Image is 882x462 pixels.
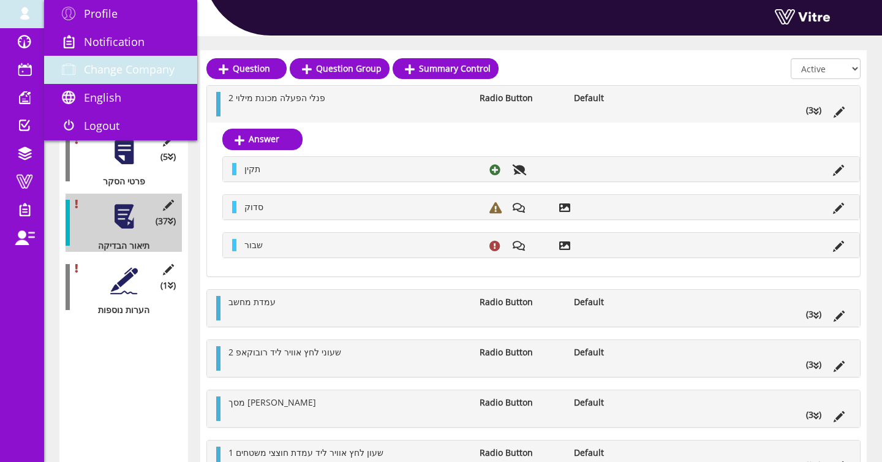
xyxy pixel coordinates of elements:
[473,296,568,308] li: Radio Button
[228,396,316,408] span: מסך [PERSON_NAME]
[473,396,568,409] li: Radio Button
[206,58,287,79] a: Question
[244,239,263,251] span: שבור
[800,308,827,320] li: (3 )
[66,304,173,316] div: הערות נוספות
[568,396,662,409] li: Default
[800,358,827,371] li: (3 )
[568,92,662,104] li: Default
[156,215,176,227] span: (37 )
[84,118,119,133] span: Logout
[244,201,263,213] span: סדוק
[44,56,197,84] a: Change Company
[84,90,121,105] span: English
[84,6,118,21] span: Profile
[393,58,499,79] a: Summary Control
[44,112,197,140] a: Logout
[44,84,197,112] a: English
[290,58,390,79] a: Question Group
[160,151,176,163] span: (5 )
[473,346,568,358] li: Radio Button
[568,296,662,308] li: Default
[473,92,568,104] li: Radio Button
[800,409,827,421] li: (3 )
[228,92,325,104] span: 2 פנלי הפעלה מכונת מילוי
[228,296,276,308] span: עמדת מחשב
[66,175,173,187] div: פרטי הסקר
[244,163,260,175] span: תקין
[473,447,568,459] li: Radio Button
[800,104,827,116] li: (3 )
[66,240,173,252] div: תיאור הבדיקה
[568,447,662,459] li: Default
[228,447,383,458] span: 1 שעון לחץ אוויר ליד עמדת חוצצי משטחים
[84,34,145,49] span: Notification
[160,279,176,292] span: (1 )
[228,346,341,358] span: 2 שעוני לחץ אוויר ליד רובוקאפ
[222,129,303,150] a: Answer
[568,346,662,358] li: Default
[84,62,175,77] span: Change Company
[44,28,197,56] a: Notification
